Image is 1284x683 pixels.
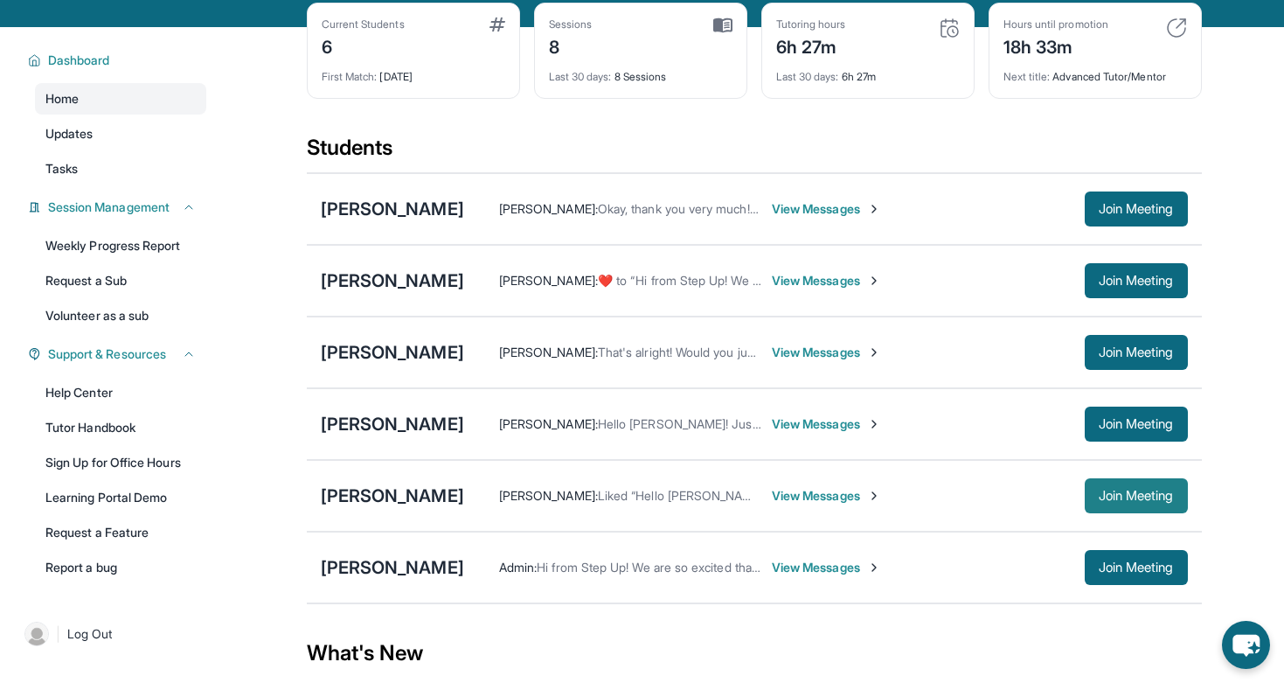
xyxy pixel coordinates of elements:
[939,17,960,38] img: card
[1099,275,1174,286] span: Join Meeting
[549,31,593,59] div: 8
[1099,347,1174,358] span: Join Meeting
[48,345,166,363] span: Support & Resources
[1085,407,1188,442] button: Join Meeting
[307,134,1202,172] div: Students
[1099,562,1174,573] span: Join Meeting
[17,615,206,653] a: |Log Out
[499,416,598,431] span: [PERSON_NAME] :
[772,344,881,361] span: View Messages
[67,625,113,643] span: Log Out
[1003,70,1051,83] span: Next title :
[1166,17,1187,38] img: card
[322,59,505,84] div: [DATE]
[772,559,881,576] span: View Messages
[24,622,49,646] img: user-img
[772,487,881,505] span: View Messages
[321,268,464,293] div: [PERSON_NAME]
[35,412,206,443] a: Tutor Handbook
[45,160,78,178] span: Tasks
[772,272,881,289] span: View Messages
[499,201,598,216] span: [PERSON_NAME] :
[35,552,206,583] a: Report a bug
[321,412,464,436] div: [PERSON_NAME]
[45,90,79,108] span: Home
[867,274,881,288] img: Chevron-Right
[499,488,598,503] span: [PERSON_NAME] :
[776,70,839,83] span: Last 30 days :
[322,31,405,59] div: 6
[321,197,464,221] div: [PERSON_NAME]
[1085,263,1188,298] button: Join Meeting
[1099,419,1174,429] span: Join Meeting
[1003,17,1108,31] div: Hours until promotion
[321,555,464,580] div: [PERSON_NAME]
[499,273,598,288] span: [PERSON_NAME] :
[867,345,881,359] img: Chevron-Right
[35,230,206,261] a: Weekly Progress Report
[35,83,206,115] a: Home
[41,199,196,216] button: Session Management
[35,377,206,408] a: Help Center
[41,52,196,69] button: Dashboard
[321,484,464,508] div: [PERSON_NAME]
[776,17,846,31] div: Tutoring hours
[322,70,378,83] span: First Match :
[35,447,206,478] a: Sign Up for Office Hours
[41,345,196,363] button: Support & Resources
[489,17,505,31] img: card
[499,345,598,359] span: [PERSON_NAME] :
[1099,491,1174,501] span: Join Meeting
[321,340,464,365] div: [PERSON_NAME]
[1085,550,1188,585] button: Join Meeting
[48,199,170,216] span: Session Management
[549,70,612,83] span: Last 30 days :
[35,517,206,548] a: Request a Feature
[322,17,405,31] div: Current Students
[35,300,206,331] a: Volunteer as a sub
[1003,31,1108,59] div: 18h 33m
[35,118,206,150] a: Updates
[35,482,206,513] a: Learning Portal Demo
[867,561,881,575] img: Chevron-Right
[867,417,881,431] img: Chevron-Right
[56,624,60,645] span: |
[776,31,846,59] div: 6h 27m
[45,125,94,143] span: Updates
[1099,204,1174,214] span: Join Meeting
[1085,335,1188,370] button: Join Meeting
[35,265,206,296] a: Request a Sub
[48,52,110,69] span: Dashboard
[35,153,206,185] a: Tasks
[772,415,881,433] span: View Messages
[1085,192,1188,227] button: Join Meeting
[1003,59,1187,84] div: Advanced Tutor/Mentor
[1085,478,1188,513] button: Join Meeting
[598,201,876,216] span: Okay, thank you very much! Have a wonderful day!
[549,59,732,84] div: 8 Sessions
[867,489,881,503] img: Chevron-Right
[867,202,881,216] img: Chevron-Right
[1222,621,1270,669] button: chat-button
[499,560,537,575] span: Admin :
[713,17,732,33] img: card
[776,59,960,84] div: 6h 27m
[549,17,593,31] div: Sessions
[598,416,1193,431] span: Hello [PERSON_NAME]! Just reminding you that we have another meeting [DATE] at 5:30 pm see you soon!
[772,200,881,218] span: View Messages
